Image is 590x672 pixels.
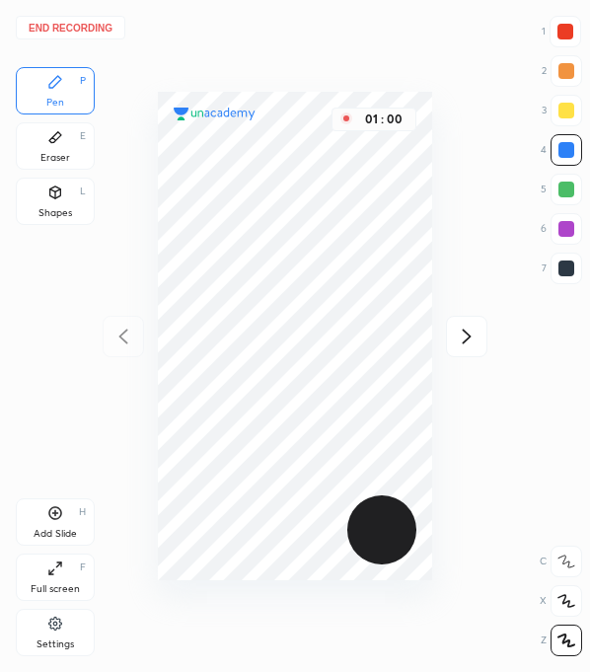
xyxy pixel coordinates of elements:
div: Eraser [40,153,70,163]
img: logo.38c385cc.svg [174,108,256,119]
div: 1 [542,16,581,47]
div: F [80,562,86,572]
div: 4 [541,134,582,166]
div: Pen [46,98,64,108]
div: 7 [542,253,582,284]
div: Settings [37,639,74,649]
div: H [79,507,86,517]
div: L [80,187,86,196]
div: Add Slide [34,529,77,539]
div: 2 [542,55,582,87]
div: 3 [542,95,582,126]
div: P [80,76,86,86]
div: E [80,131,86,141]
div: Z [541,625,582,656]
div: 5 [541,174,582,205]
div: Full screen [31,584,80,594]
div: Shapes [38,208,72,218]
div: 01 : 00 [360,112,407,126]
div: 6 [541,213,582,245]
button: End recording [16,16,125,39]
div: C [540,546,582,577]
div: X [540,585,582,617]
